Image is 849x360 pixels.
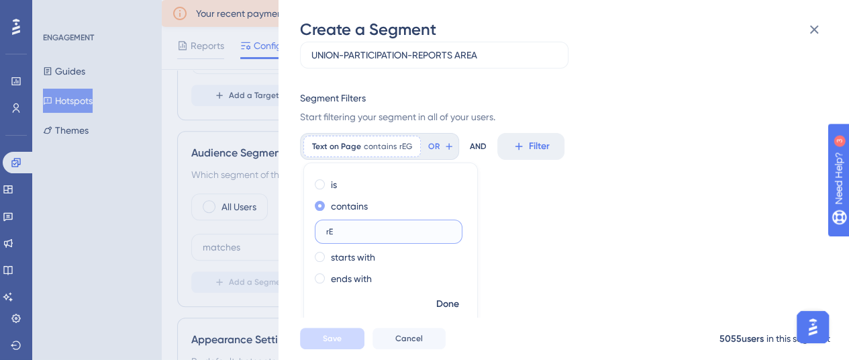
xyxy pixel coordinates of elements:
span: Done [436,296,459,312]
span: OR [428,141,440,152]
button: Done [429,292,466,316]
span: Start filtering your segment in all of your users. [300,109,819,125]
button: OR [426,136,456,157]
div: 5055 users [719,331,764,347]
div: Create a Segment [300,19,830,40]
div: in this segment [766,330,830,347]
div: AND [470,133,487,160]
input: Type the value [326,227,451,236]
div: Segment Filters [300,90,366,106]
span: Filter [529,138,550,154]
input: Segment Name [311,48,557,62]
span: Cancel [395,333,423,344]
span: contains [364,141,397,152]
button: Save [300,328,364,349]
button: Cancel [372,328,446,349]
label: starts with [331,249,375,265]
span: Save [323,333,342,344]
label: is [331,177,337,193]
button: Filter [497,133,564,160]
span: Need Help? [32,3,84,19]
span: rEG [399,141,412,152]
span: Text on Page [312,141,361,152]
div: 3 [93,7,97,17]
label: contains [331,198,368,214]
label: ends with [331,271,372,287]
iframe: UserGuiding AI Assistant Launcher [793,307,833,347]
